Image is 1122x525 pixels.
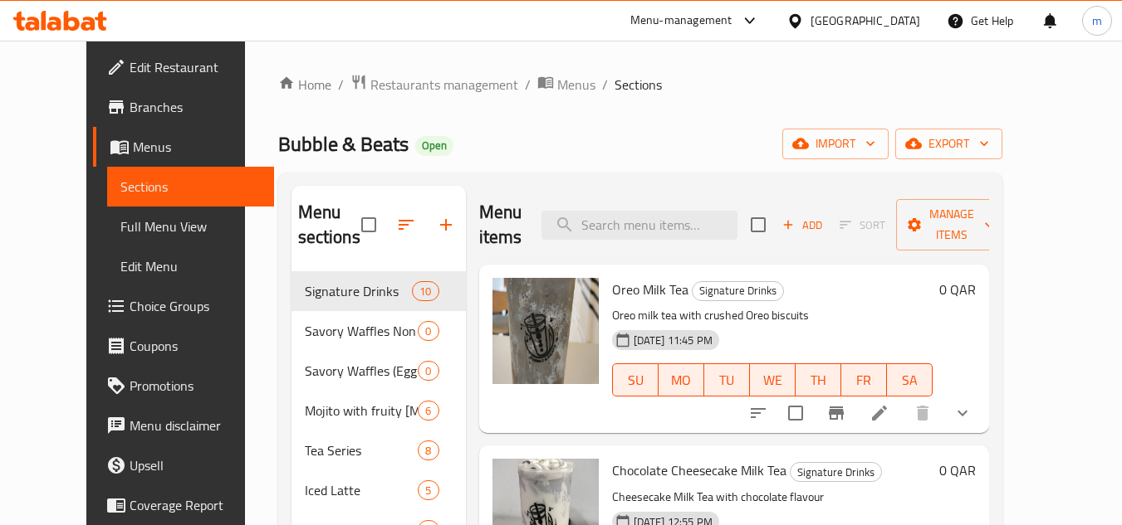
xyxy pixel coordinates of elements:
[351,207,386,242] span: Select all sections
[1092,12,1102,30] span: m
[419,403,438,419] span: 6
[278,74,1002,95] nav: breadcrumb
[298,200,361,250] h2: Menu sections
[525,75,531,95] li: /
[419,323,438,339] span: 0
[305,440,419,460] span: Tea Series
[130,97,261,117] span: Branches
[903,393,943,433] button: delete
[292,430,466,470] div: Tea Series8
[305,401,419,420] div: Mojito with fruity poppers
[418,361,439,381] div: items
[780,216,825,235] span: Add
[602,75,608,95] li: /
[953,403,973,423] svg: Show Choices
[612,458,786,483] span: Chocolate Cheesecake Milk Tea
[120,216,261,236] span: Full Menu View
[612,363,659,396] button: SU
[305,281,413,301] span: Signature Drinks
[93,87,274,127] a: Branches
[620,368,652,392] span: SU
[415,136,453,156] div: Open
[93,47,274,87] a: Edit Restaurant
[107,246,274,286] a: Edit Menu
[419,443,438,459] span: 8
[757,368,789,392] span: WE
[292,391,466,430] div: Mojito with fruity [MEDICAL_DATA]6
[93,286,274,326] a: Choice Groups
[627,333,719,348] span: [DATE] 11:45 PM
[120,256,261,276] span: Edit Menu
[782,129,889,159] button: import
[305,361,419,381] div: Savory Waffles (Eggless)
[939,459,976,482] h6: 0 QAR
[412,281,439,301] div: items
[93,127,274,167] a: Menus
[612,277,688,302] span: Oreo Milk Tea
[130,376,261,396] span: Promotions
[130,296,261,316] span: Choice Groups
[278,75,331,95] a: Home
[418,480,439,500] div: items
[750,363,796,396] button: WE
[802,368,835,392] span: TH
[939,278,976,301] h6: 0 QAR
[107,207,274,246] a: Full Menu View
[741,207,776,242] span: Select section
[790,462,882,482] div: Signature Drinks
[350,74,518,95] a: Restaurants management
[537,74,595,95] a: Menus
[896,199,1007,250] button: Manage items
[93,485,274,525] a: Coverage Report
[426,205,466,245] button: Add section
[305,321,419,341] span: Savory Waffles Non - Vegetarian
[130,416,261,435] span: Menu disclaimer
[630,11,732,31] div: Menu-management
[292,311,466,351] div: Savory Waffles Non - Vegetarian0
[130,57,261,77] span: Edit Restaurant
[292,271,466,311] div: Signature Drinks10
[120,177,261,197] span: Sections
[305,401,419,420] span: Mojito with fruity [MEDICAL_DATA]
[278,125,409,163] span: Bubble & Beats
[796,363,841,396] button: TH
[413,284,438,299] span: 10
[791,463,881,482] span: Signature Drinks
[612,305,933,326] p: Oreo milk tea with crushed Oreo biscuits
[418,401,439,420] div: items
[738,393,778,433] button: sort-choices
[338,75,344,95] li: /
[612,487,933,508] p: Cheesecake Milk Tea with chocolate flavour
[133,137,261,157] span: Menus
[776,212,829,238] button: Add
[492,278,599,384] img: Oreo Milk Tea
[370,75,518,95] span: Restaurants management
[704,363,750,396] button: TU
[419,483,438,498] span: 5
[895,129,1002,159] button: export
[615,75,662,95] span: Sections
[541,211,737,240] input: search
[93,366,274,406] a: Promotions
[711,368,743,392] span: TU
[415,139,453,153] span: Open
[909,204,994,245] span: Manage items
[796,134,875,154] span: import
[816,393,856,433] button: Branch-specific-item
[479,200,522,250] h2: Menu items
[894,368,926,392] span: SA
[693,281,783,300] span: Signature Drinks
[870,403,889,423] a: Edit menu item
[659,363,704,396] button: MO
[93,445,274,485] a: Upsell
[665,368,698,392] span: MO
[305,480,419,500] span: Iced Latte
[292,351,466,391] div: Savory Waffles (Eggless)0
[418,321,439,341] div: items
[776,212,829,238] span: Add item
[778,396,813,430] span: Select to update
